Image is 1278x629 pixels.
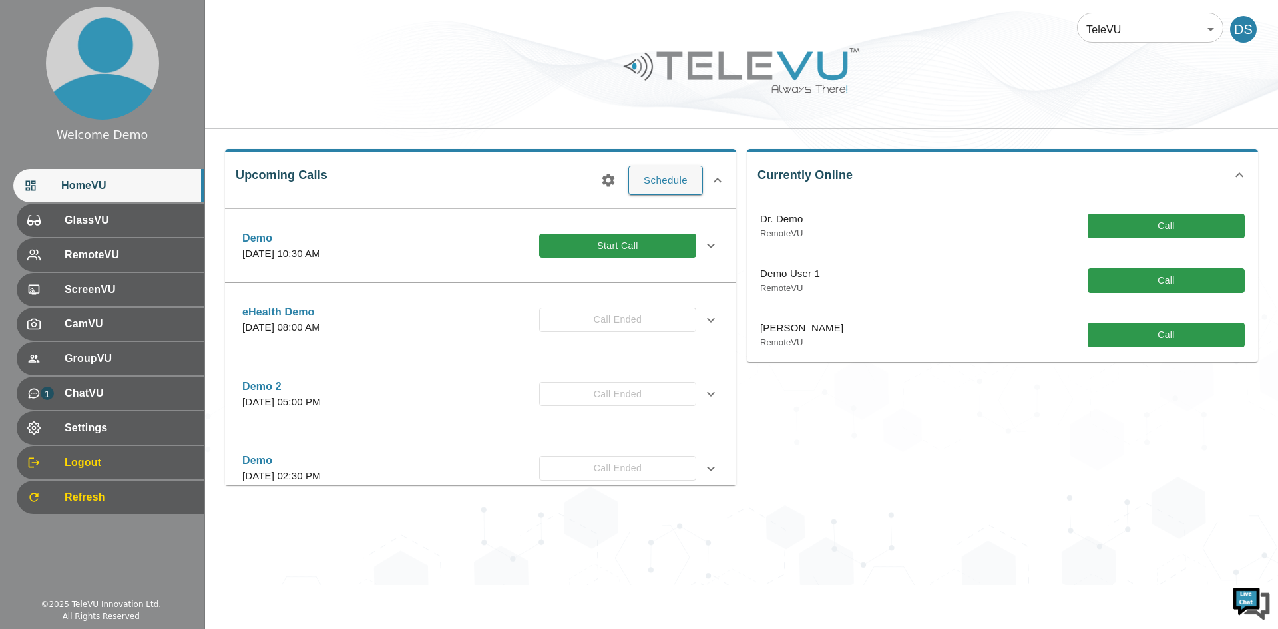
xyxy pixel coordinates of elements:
div: 1ChatVU [17,377,204,410]
p: Demo [242,453,321,469]
button: Start Call [539,234,696,258]
p: [DATE] 08:00 AM [242,320,320,335]
div: All Rights Reserved [63,610,140,622]
div: GlassVU [17,204,204,237]
div: HomeVU [13,169,204,202]
span: GlassVU [65,212,194,228]
img: Logo [622,43,861,98]
span: RemoteVU [65,247,194,263]
span: GroupVU [65,351,194,367]
p: RemoteVU [760,227,803,240]
p: Demo 2 [242,379,321,395]
span: ChatVU [65,385,194,401]
div: CamVU [17,308,204,341]
div: Demo[DATE] 02:30 PMCall Ended [232,445,730,492]
div: Settings [17,411,204,445]
button: Call [1088,323,1245,347]
span: ScreenVU [65,282,194,298]
div: Chat with us now [69,70,224,87]
span: Logout [65,455,194,471]
span: Settings [65,420,194,436]
div: Demo[DATE] 10:30 AMStart Call [232,222,730,270]
div: TeleVU [1077,11,1223,48]
p: Demo User 1 [760,266,820,282]
span: HomeVU [61,178,194,194]
p: [DATE] 02:30 PM [242,469,321,484]
span: CamVU [65,316,194,332]
div: Logout [17,446,204,479]
p: eHealth Demo [242,304,320,320]
div: © 2025 TeleVU Innovation Ltd. [41,598,161,610]
div: Minimize live chat window [218,7,250,39]
img: profile.png [46,7,159,120]
div: Welcome Demo [57,126,148,144]
span: We're online! [77,168,184,302]
p: [DATE] 05:00 PM [242,395,321,410]
p: 1 [41,387,54,400]
div: RemoteVU [17,238,204,272]
img: d_736959983_company_1615157101543_736959983 [23,62,56,95]
div: DS [1230,16,1257,43]
div: GroupVU [17,342,204,375]
img: Chat Widget [1231,582,1271,622]
div: Demo 2[DATE] 05:00 PMCall Ended [232,371,730,418]
button: Call [1088,214,1245,238]
p: Demo [242,230,320,246]
div: eHealth Demo[DATE] 08:00 AMCall Ended [232,296,730,343]
p: RemoteVU [760,336,843,349]
p: Dr. Demo [760,212,803,227]
textarea: Type your message and hit 'Enter' [7,363,254,410]
div: ScreenVU [17,273,204,306]
span: Refresh [65,489,194,505]
button: Call [1088,268,1245,293]
p: [PERSON_NAME] [760,321,843,336]
p: RemoteVU [760,282,820,295]
button: Schedule [628,166,703,195]
div: Refresh [17,481,204,514]
p: [DATE] 10:30 AM [242,246,320,262]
